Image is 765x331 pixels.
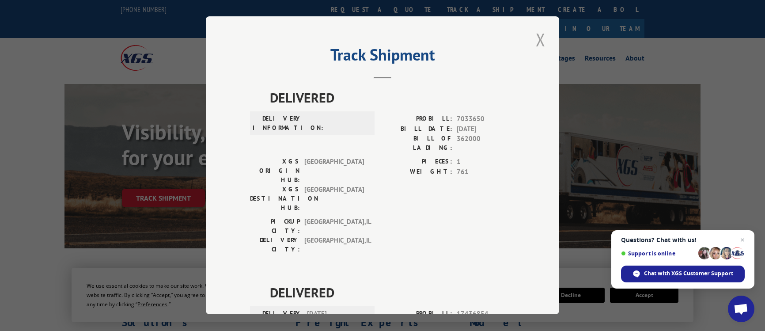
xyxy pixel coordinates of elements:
[621,266,745,282] span: Chat with XGS Customer Support
[304,236,364,255] span: [GEOGRAPHIC_DATA] , IL
[250,157,300,185] label: XGS ORIGIN HUB:
[250,217,300,236] label: PICKUP CITY:
[382,309,452,320] label: PROBILL:
[382,167,452,177] label: WEIGHT:
[457,134,515,153] span: 362000
[382,124,452,134] label: BILL DATE:
[457,309,515,320] span: 17436854
[644,270,733,278] span: Chat with XGS Customer Support
[304,217,364,236] span: [GEOGRAPHIC_DATA] , IL
[457,124,515,134] span: [DATE]
[250,49,515,65] h2: Track Shipment
[270,283,515,303] span: DELIVERED
[253,114,303,133] label: DELIVERY INFORMATION:
[457,167,515,177] span: 761
[250,236,300,255] label: DELIVERY CITY:
[270,88,515,108] span: DELIVERED
[304,157,364,185] span: [GEOGRAPHIC_DATA]
[728,296,754,322] a: Open chat
[304,185,364,213] span: [GEOGRAPHIC_DATA]
[533,27,548,52] button: Close modal
[382,114,452,125] label: PROBILL:
[382,157,452,167] label: PIECES:
[457,114,515,125] span: 7033650
[621,250,695,257] span: Support is online
[457,157,515,167] span: 1
[250,185,300,213] label: XGS DESTINATION HUB:
[621,236,745,243] span: Questions? Chat with us!
[382,134,452,153] label: BILL OF LADING:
